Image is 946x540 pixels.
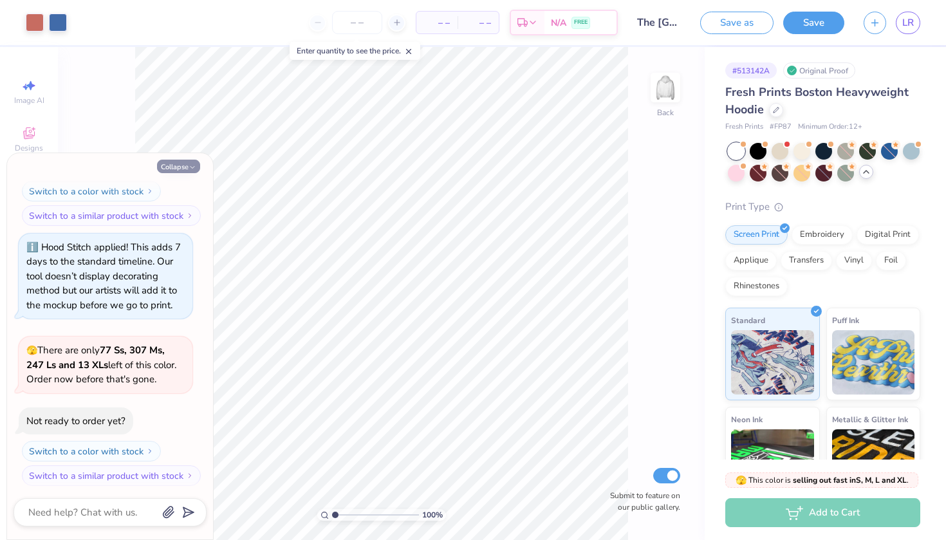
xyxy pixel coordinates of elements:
img: Standard [731,330,814,395]
span: 100 % [422,509,443,521]
span: LR [902,15,914,30]
span: N/A [551,16,566,30]
div: Rhinestones [725,277,788,296]
span: This color is . [736,474,909,486]
span: Designs [15,143,43,153]
div: Screen Print [725,225,788,245]
span: # FP87 [770,122,792,133]
span: FREE [574,18,588,27]
input: Untitled Design [627,10,691,35]
div: Transfers [781,251,832,270]
input: – – [332,11,382,34]
div: Hood Stitch applied! This adds 7 days to the standard timeline. Our tool doesn’t display decorati... [26,241,181,312]
span: Image AI [14,95,44,106]
img: Metallic & Glitter Ink [832,429,915,494]
span: Metallic & Glitter Ink [832,413,908,426]
img: Neon Ink [731,429,814,494]
div: Print Type [725,200,920,214]
button: Save as [700,12,774,34]
span: Puff Ink [832,313,859,327]
div: Enter quantity to see the price. [290,42,420,60]
button: Switch to a color with stock [22,441,161,461]
span: Standard [731,313,765,327]
span: Minimum Order: 12 + [798,122,862,133]
a: LR [896,12,920,34]
strong: selling out fast in S, M, L and XL [793,475,907,485]
div: Back [657,107,674,118]
img: Switch to a color with stock [146,187,154,195]
img: Back [653,75,678,100]
button: Collapse [157,160,200,173]
div: # 513142A [725,62,777,79]
div: Applique [725,251,777,270]
span: There are only left of this color. Order now before that's gone. [26,344,176,386]
div: Foil [876,251,906,270]
div: Vinyl [836,251,872,270]
label: Submit to feature on our public gallery. [603,490,680,513]
button: Switch to a similar product with stock [22,465,201,486]
span: – – [465,16,491,30]
img: Switch to a similar product with stock [186,212,194,219]
span: Neon Ink [731,413,763,426]
span: – – [424,16,450,30]
div: Digital Print [857,225,919,245]
strong: 77 Ss, 307 Ms, 247 Ls and 13 XLs [26,344,165,371]
span: Fresh Prints Boston Heavyweight Hoodie [725,84,909,117]
img: Switch to a color with stock [146,447,154,455]
span: 🫣 [26,344,37,357]
button: Switch to a similar product with stock [22,205,201,226]
span: 🫣 [736,474,747,487]
button: Switch to a color with stock [22,181,161,201]
span: Fresh Prints [725,122,763,133]
div: Embroidery [792,225,853,245]
button: Save [783,12,844,34]
div: Original Proof [783,62,855,79]
img: Puff Ink [832,330,915,395]
div: Not ready to order yet? [26,414,125,427]
img: Switch to a similar product with stock [186,472,194,479]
